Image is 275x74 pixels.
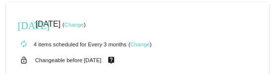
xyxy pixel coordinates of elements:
[18,54,30,67] mat-icon: lock_open
[35,57,102,63] small: Changeable before [DATE]
[131,41,150,47] a: Change
[36,20,61,28] span: [DATE]
[14,41,127,47] small: 4 items scheduled for Every 3 months
[18,38,30,50] mat-icon: autorenew
[105,54,117,67] mat-icon: live_help
[129,41,152,47] small: ( )
[63,22,86,28] small: ( )
[18,19,30,31] mat-icon: [DATE]
[65,22,84,28] a: Change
